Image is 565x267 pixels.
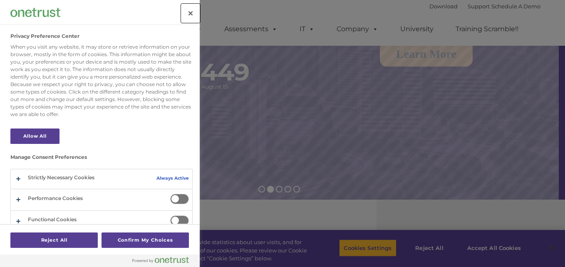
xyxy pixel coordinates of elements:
button: Close [181,4,200,22]
h3: Manage Consent Preferences [10,154,193,164]
span: Last name [116,55,141,61]
button: Confirm My Choices [102,232,189,248]
img: Powered by OneTrust Opens in a new Tab [132,257,189,263]
a: Powered by OneTrust Opens in a new Tab [132,257,196,267]
div: When you visit any website, it may store or retrieve information on your browser, mostly in the f... [10,43,193,118]
button: Reject All [10,232,98,248]
span: Phone number [116,89,151,95]
div: Company Logo [10,4,60,21]
img: Company Logo [10,8,60,17]
button: Allow All [10,129,59,144]
h2: Privacy Preference Center [10,33,79,39]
